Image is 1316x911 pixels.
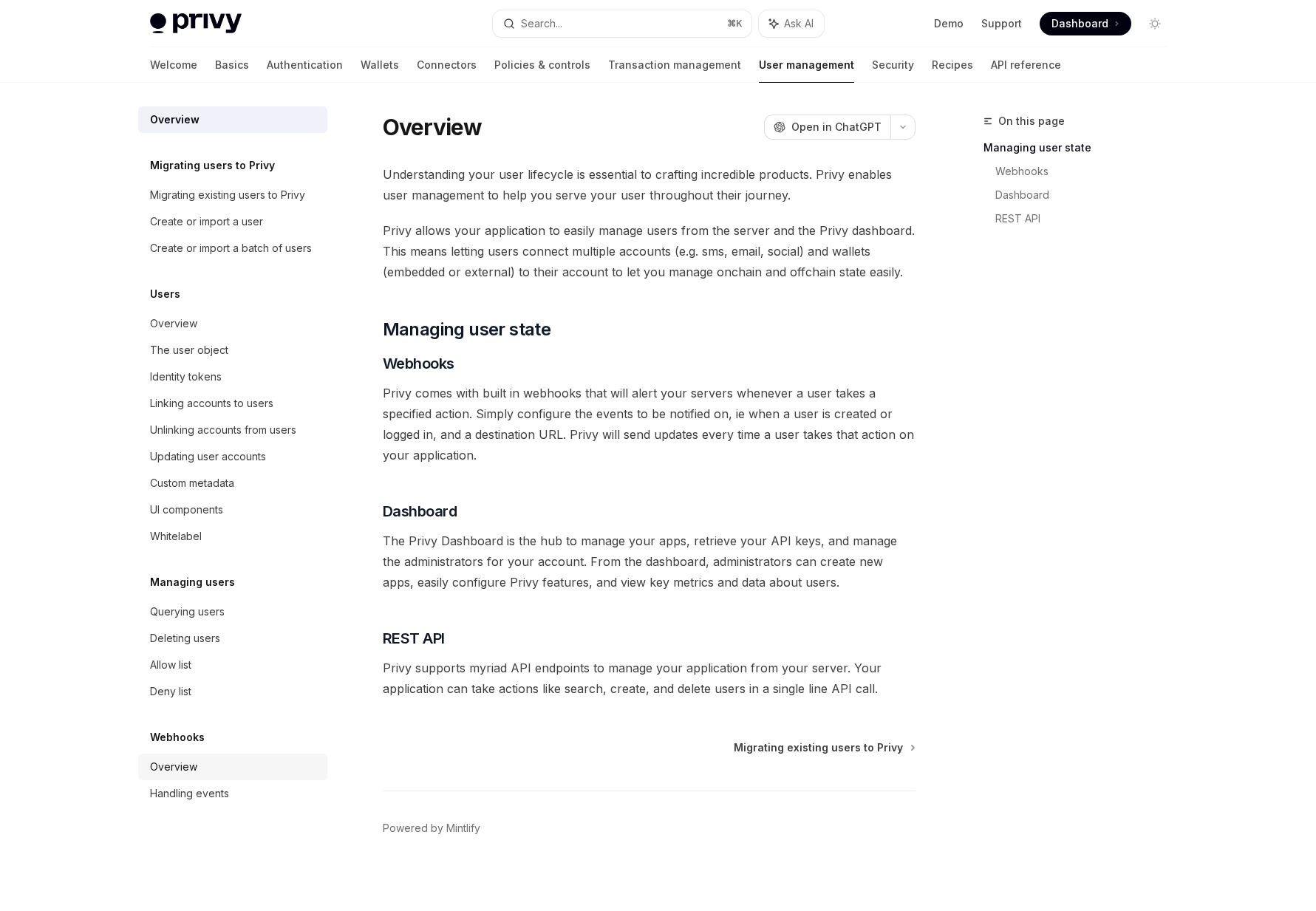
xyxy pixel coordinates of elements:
[150,629,220,647] div: Deleting users
[150,13,242,34] img: light logo
[150,683,191,700] div: Deny list
[727,18,743,30] span: ⌘ K
[138,337,327,364] a: The user object
[150,111,200,129] div: Overview
[150,368,222,386] div: Identity tokens
[150,501,223,519] div: UI components
[150,157,275,174] h5: Migrating users to Privy
[934,16,964,31] a: Demo
[383,501,457,522] span: Dashboard
[383,220,916,282] span: Privy allows your application to easily manage users from the server and the Privy dashboard. Thi...
[150,758,197,776] div: Overview
[150,213,263,231] div: Create or import a user
[150,421,296,439] div: Unlinking accounts from users
[981,16,1022,31] a: Support
[138,417,327,443] a: Unlinking accounts from users
[150,603,225,621] div: Querying users
[1143,12,1167,35] button: Toggle dark mode
[995,183,1179,207] a: Dashboard
[138,523,327,550] a: Whitelabel
[991,47,1061,83] a: API reference
[872,47,914,83] a: Security
[150,785,229,802] div: Handling events
[734,740,903,755] span: Migrating existing users to Privy
[138,780,327,807] a: Handling events
[138,754,327,780] a: Overview
[608,47,741,83] a: Transaction management
[995,207,1179,231] a: REST API
[383,628,445,649] span: REST API
[383,658,916,699] span: Privy supports myriad API endpoints to manage your application from your server. Your application...
[383,821,480,836] a: Powered by Mintlify
[138,235,327,262] a: Create or import a batch of users
[267,47,343,83] a: Authentication
[150,341,228,359] div: The user object
[1051,16,1108,31] span: Dashboard
[150,239,312,257] div: Create or import a batch of users
[734,740,914,755] a: Migrating existing users to Privy
[932,47,973,83] a: Recipes
[361,47,399,83] a: Wallets
[995,160,1179,183] a: Webhooks
[494,47,590,83] a: Policies & controls
[150,474,234,492] div: Custom metadata
[150,315,197,332] div: Overview
[383,164,916,205] span: Understanding your user lifecycle is essential to crafting incredible products. Privy enables use...
[150,186,305,204] div: Migrating existing users to Privy
[383,114,483,140] h1: Overview
[764,115,890,140] button: Open in ChatGPT
[791,120,882,134] span: Open in ChatGPT
[998,112,1065,130] span: On this page
[383,318,551,341] span: Managing user state
[150,656,191,674] div: Allow list
[759,10,824,37] button: Ask AI
[138,310,327,337] a: Overview
[138,497,327,523] a: UI components
[383,383,916,465] span: Privy comes with built in webhooks that will alert your servers whenever a user takes a specified...
[383,353,454,374] span: Webhooks
[150,729,205,746] h5: Webhooks
[138,208,327,235] a: Create or import a user
[759,47,854,83] a: User management
[383,530,916,593] span: The Privy Dashboard is the hub to manage your apps, retrieve your API keys, and manage the admini...
[138,678,327,705] a: Deny list
[138,106,327,133] a: Overview
[138,652,327,678] a: Allow list
[138,470,327,497] a: Custom metadata
[138,598,327,625] a: Querying users
[150,448,266,465] div: Updating user accounts
[417,47,477,83] a: Connectors
[150,528,202,545] div: Whitelabel
[1040,12,1131,35] a: Dashboard
[138,625,327,652] a: Deleting users
[138,443,327,470] a: Updating user accounts
[138,390,327,417] a: Linking accounts to users
[784,16,814,31] span: Ask AI
[138,182,327,208] a: Migrating existing users to Privy
[138,364,327,390] a: Identity tokens
[150,573,235,591] h5: Managing users
[150,47,197,83] a: Welcome
[215,47,249,83] a: Basics
[983,136,1179,160] a: Managing user state
[150,395,273,412] div: Linking accounts to users
[521,15,562,33] div: Search...
[493,10,751,37] button: Search...⌘K
[150,285,180,303] h5: Users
